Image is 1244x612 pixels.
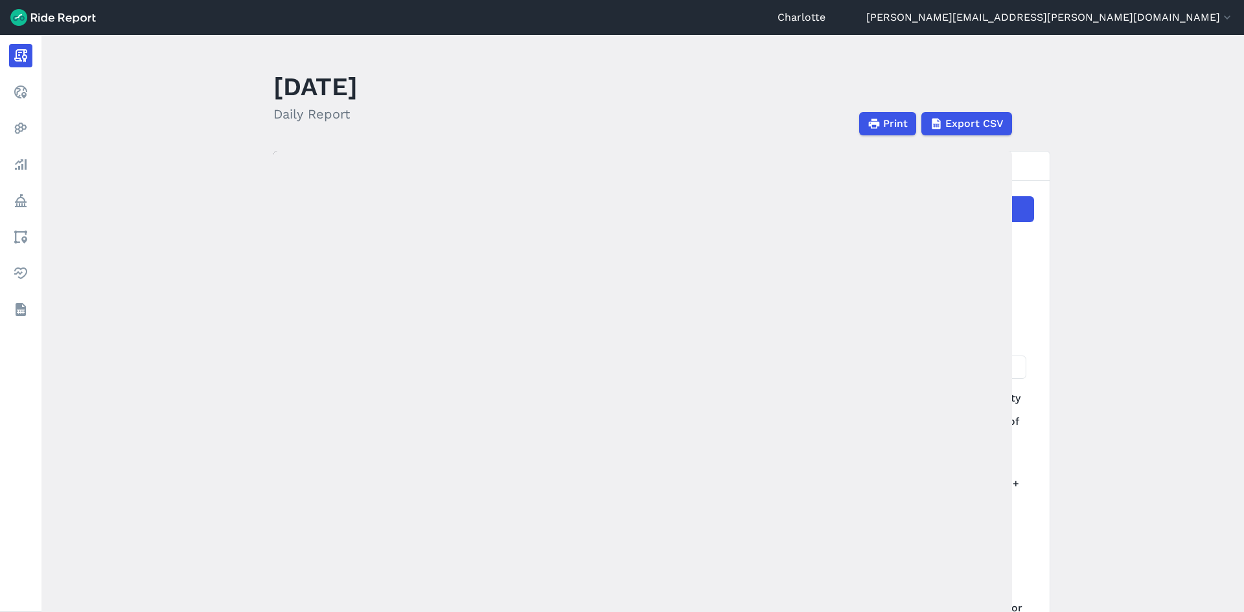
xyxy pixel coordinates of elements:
[10,9,96,26] img: Ride Report
[9,117,32,140] a: Heatmaps
[9,298,32,321] a: Datasets
[9,225,32,249] a: Areas
[273,104,358,124] h2: Daily Report
[777,10,825,25] a: Charlotte
[859,112,916,135] button: Print
[921,112,1012,135] button: Export CSV
[273,69,358,104] h1: [DATE]
[945,116,1004,131] span: Export CSV
[9,153,32,176] a: Analyze
[883,116,908,131] span: Print
[9,80,32,104] a: Realtime
[9,262,32,285] a: Health
[9,44,32,67] a: Report
[9,189,32,212] a: Policy
[866,10,1234,25] button: [PERSON_NAME][EMAIL_ADDRESS][PERSON_NAME][DOMAIN_NAME]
